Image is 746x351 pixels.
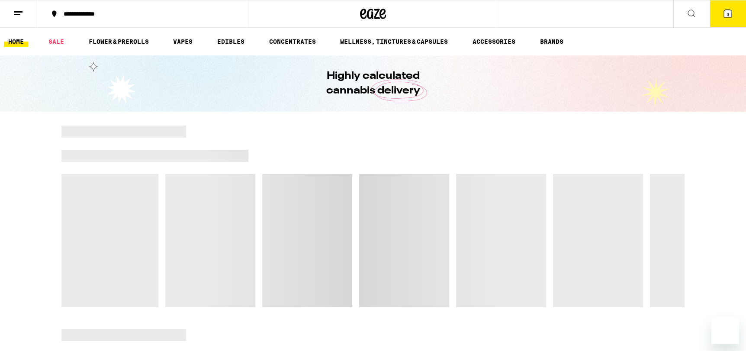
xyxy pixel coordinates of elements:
[265,36,320,47] a: CONCENTRATES
[84,36,153,47] a: FLOWER & PREROLLS
[536,36,568,47] a: BRANDS
[169,36,197,47] a: VAPES
[468,36,520,47] a: ACCESSORIES
[4,36,28,47] a: HOME
[710,0,746,27] button: 9
[711,316,739,344] iframe: Button to launch messaging window
[727,12,729,17] span: 9
[213,36,249,47] a: EDIBLES
[44,36,68,47] a: SALE
[336,36,452,47] a: WELLNESS, TINCTURES & CAPSULES
[302,69,444,98] h1: Highly calculated cannabis delivery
